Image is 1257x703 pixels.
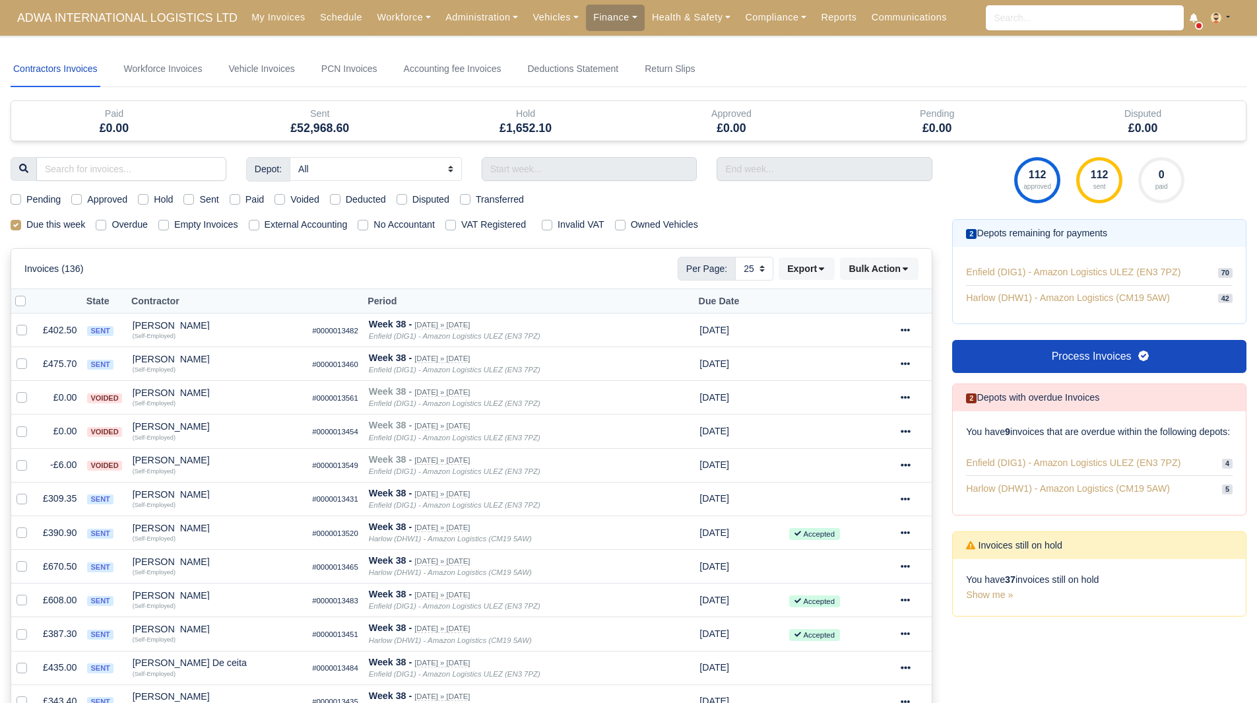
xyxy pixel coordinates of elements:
small: [DATE] » [DATE] [414,422,470,430]
div: [PERSON_NAME] [133,388,302,397]
small: #0000013454 [312,428,358,436]
span: 1 day from now [699,426,729,436]
button: Bulk Action [840,257,919,280]
strong: Week 38 - [369,319,412,329]
td: £0.00 [38,415,82,448]
small: (Self-Employed) [133,400,176,407]
p: You have invoices that are overdue within the following depots: [966,424,1233,440]
small: (Self-Employed) [133,603,176,609]
span: 1 day from now [699,325,729,335]
td: £390.90 [38,516,82,549]
div: Hold [433,106,619,121]
strong: Week 38 - [369,690,412,701]
span: ADWA INTERNATIONAL LOGISTICS LTD [11,5,244,31]
div: You have invoices still on hold [953,559,1246,616]
i: Harlow (DHW1) - Amazon Logistics (CM19 5AW) [369,535,532,543]
small: [DATE] » [DATE] [414,624,470,633]
a: Harlow (DHW1) - Amazon Logistics (CM19 5AW) 42 [966,286,1233,310]
span: 42 [1218,294,1233,304]
label: Transferred [476,192,524,207]
label: Voided [290,192,319,207]
label: Empty Invoices [174,217,238,232]
span: Enfield (DIG1) - Amazon Logistics ULEZ (EN3 7PZ) [966,265,1180,279]
th: State [82,289,127,314]
label: Approved [87,192,127,207]
i: Enfield (DIG1) - Amazon Logistics ULEZ (EN3 7PZ) [369,602,540,610]
small: #0000013484 [312,664,358,672]
div: [PERSON_NAME] [133,591,302,600]
strong: Week 38 - [369,657,412,667]
div: Disputed [1050,106,1236,121]
label: Hold [154,192,173,207]
strong: Week 38 - [369,352,412,363]
small: [DATE] » [DATE] [414,692,470,701]
a: Finance [586,5,645,30]
small: #0000013460 [312,360,358,368]
strong: Week 38 - [369,589,412,599]
a: Return Slips [642,51,697,87]
div: Sent [227,106,413,121]
a: Vehicles [525,5,586,30]
label: Disputed [412,192,449,207]
small: [DATE] » [DATE] [414,490,470,498]
span: Enfield (DIG1) - Amazon Logistics ULEZ (EN3 7PZ) [966,455,1180,471]
small: (Self-Employed) [133,535,176,542]
small: (Self-Employed) [133,333,176,339]
td: -£6.00 [38,448,82,482]
small: Accepted [789,629,840,641]
small: #0000013451 [312,630,358,638]
div: [PERSON_NAME] [133,523,302,533]
h6: Depots remaining for payments [966,228,1107,239]
small: [DATE] » [DATE] [414,591,470,599]
span: sent [87,630,113,640]
div: [PERSON_NAME] [133,624,302,634]
a: Show me » [966,589,1013,600]
small: [DATE] » [DATE] [414,523,470,532]
span: sent [87,360,113,370]
strong: Week 38 - [369,420,412,430]
span: 4 [1222,459,1233,469]
div: [PERSON_NAME] [133,354,302,364]
small: (Self-Employed) [133,502,176,508]
label: Paid [245,192,265,207]
span: 1 day from now [699,358,729,369]
h5: £0.00 [844,121,1030,135]
small: #0000013482 [312,327,358,335]
i: Enfield (DIG1) - Amazon Logistics ULEZ (EN3 7PZ) [369,670,540,678]
i: Enfield (DIG1) - Amazon Logistics ULEZ (EN3 7PZ) [369,434,540,442]
div: [PERSON_NAME] [133,557,302,566]
a: My Invoices [244,5,313,30]
strong: Week 38 - [369,488,412,498]
h5: £0.00 [21,121,207,135]
div: Pending [844,106,1030,121]
div: Approved [638,106,824,121]
label: Due this week [26,217,85,232]
span: 70 [1218,268,1233,278]
div: [PERSON_NAME] [133,422,302,431]
small: [DATE] » [DATE] [414,659,470,667]
span: 1 day from now [699,493,729,504]
a: Workforce [370,5,438,30]
div: Paid [21,106,207,121]
a: Communications [864,5,955,30]
i: Enfield (DIG1) - Amazon Logistics ULEZ (EN3 7PZ) [369,366,540,374]
strong: Week 38 - [369,555,412,566]
small: [DATE] » [DATE] [414,456,470,465]
small: Accepted [789,595,840,607]
div: Disputed [1040,101,1246,141]
input: Search for invoices... [36,157,226,181]
label: No Accountant [373,217,435,232]
strong: Week 38 - [369,386,412,397]
td: £0.00 [38,381,82,415]
div: Approved [628,101,834,141]
small: (Self-Employed) [133,671,176,677]
small: (Self-Employed) [133,569,176,576]
span: 2 [966,229,977,239]
div: [PERSON_NAME] [133,692,302,701]
iframe: Chat Widget [1019,550,1257,703]
small: #0000013549 [312,461,358,469]
i: Enfield (DIG1) - Amazon Logistics ULEZ (EN3 7PZ) [369,399,540,407]
a: Process Invoices [952,340,1246,373]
